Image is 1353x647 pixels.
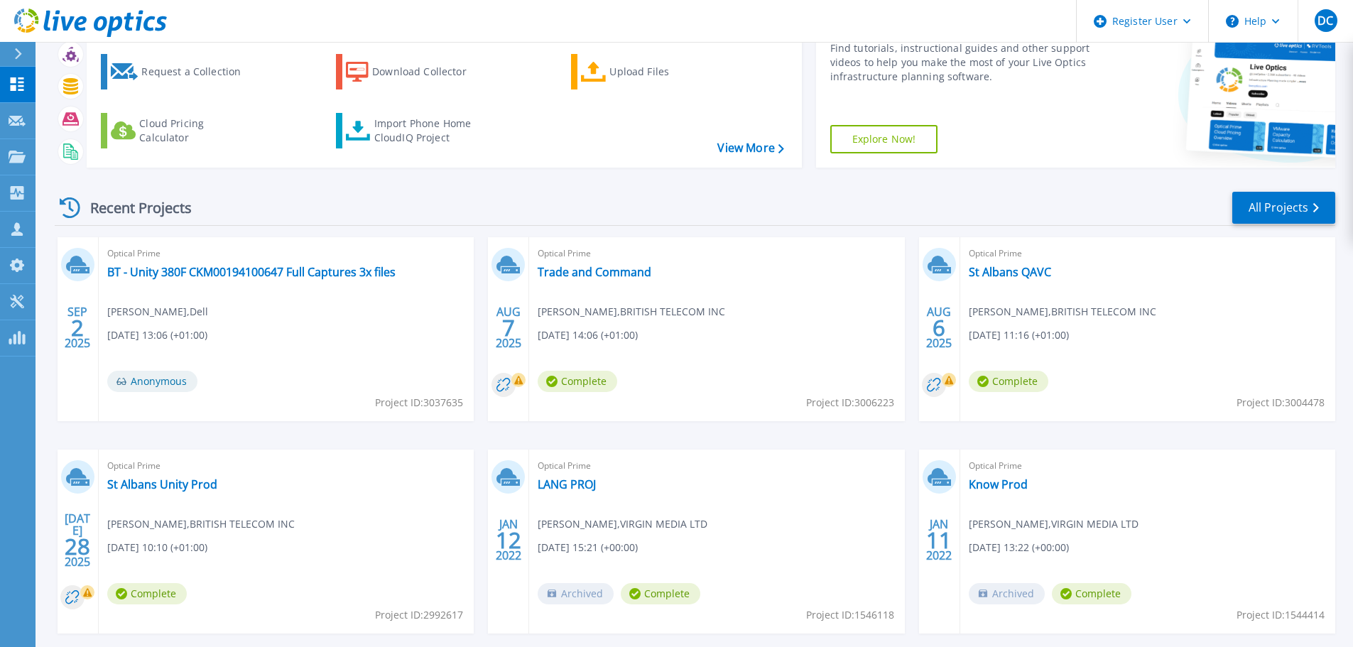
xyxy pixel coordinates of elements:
[372,58,486,86] div: Download Collector
[969,516,1139,532] span: [PERSON_NAME] , VIRGIN MEDIA LTD
[969,327,1069,343] span: [DATE] 11:16 (+01:00)
[107,583,187,604] span: Complete
[101,54,259,89] a: Request a Collection
[64,514,91,566] div: [DATE] 2025
[107,540,207,555] span: [DATE] 10:10 (+01:00)
[101,113,259,148] a: Cloud Pricing Calculator
[969,458,1327,474] span: Optical Prime
[374,116,485,145] div: Import Phone Home CloudIQ Project
[71,322,84,334] span: 2
[538,265,651,279] a: Trade and Command
[969,246,1327,261] span: Optical Prime
[538,540,638,555] span: [DATE] 15:21 (+00:00)
[141,58,255,86] div: Request a Collection
[830,125,938,153] a: Explore Now!
[107,477,217,491] a: St Albans Unity Prod
[502,322,515,334] span: 7
[969,304,1156,320] span: [PERSON_NAME] , BRITISH TELECOM INC
[926,534,952,546] span: 11
[621,583,700,604] span: Complete
[609,58,723,86] div: Upload Files
[969,371,1048,392] span: Complete
[538,516,707,532] span: [PERSON_NAME] , VIRGIN MEDIA LTD
[538,583,614,604] span: Archived
[806,395,894,411] span: Project ID: 3006223
[107,246,465,261] span: Optical Prime
[107,327,207,343] span: [DATE] 13:06 (+01:00)
[969,540,1069,555] span: [DATE] 13:22 (+00:00)
[375,395,463,411] span: Project ID: 3037635
[375,607,463,623] span: Project ID: 2992617
[1052,583,1131,604] span: Complete
[107,304,208,320] span: [PERSON_NAME] , Dell
[969,583,1045,604] span: Archived
[538,477,596,491] a: LANG PROJ
[925,514,952,566] div: JAN 2022
[55,190,211,225] div: Recent Projects
[1237,395,1325,411] span: Project ID: 3004478
[925,302,952,354] div: AUG 2025
[538,246,896,261] span: Optical Prime
[571,54,729,89] a: Upload Files
[538,458,896,474] span: Optical Prime
[538,304,725,320] span: [PERSON_NAME] , BRITISH TELECOM INC
[107,265,396,279] a: BT - Unity 380F CKM00194100647 Full Captures 3x files
[107,371,197,392] span: Anonymous
[969,477,1028,491] a: Know Prod
[1317,15,1333,26] span: DC
[64,302,91,354] div: SEP 2025
[806,607,894,623] span: Project ID: 1546118
[336,54,494,89] a: Download Collector
[538,327,638,343] span: [DATE] 14:06 (+01:00)
[496,534,521,546] span: 12
[107,458,465,474] span: Optical Prime
[717,141,783,155] a: View More
[830,41,1095,84] div: Find tutorials, instructional guides and other support videos to help you make the most of your L...
[538,371,617,392] span: Complete
[65,540,90,553] span: 28
[933,322,945,334] span: 6
[495,514,522,566] div: JAN 2022
[495,302,522,354] div: AUG 2025
[1237,607,1325,623] span: Project ID: 1544414
[969,265,1051,279] a: St Albans QAVC
[139,116,253,145] div: Cloud Pricing Calculator
[1232,192,1335,224] a: All Projects
[107,516,295,532] span: [PERSON_NAME] , BRITISH TELECOM INC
